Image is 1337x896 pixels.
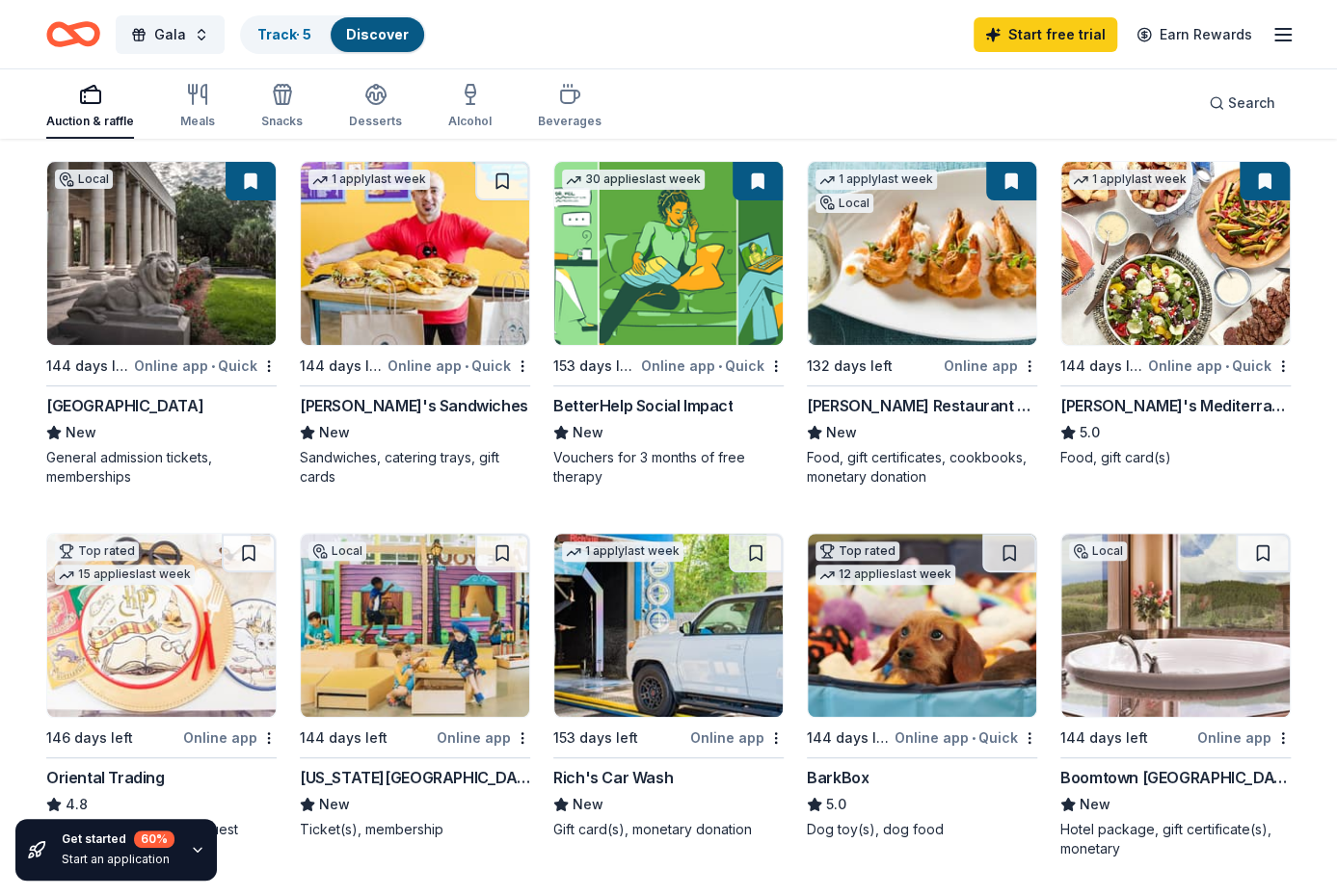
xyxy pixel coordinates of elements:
img: Image for Ralph Brennan Restaurant Group [808,162,1036,345]
a: Image for Ike's Sandwiches1 applylast week144 days leftOnline app•Quick[PERSON_NAME]'s Sandwiches... [300,161,530,487]
div: Hotel package, gift certificate(s), monetary [1060,820,1291,858]
img: Image for Boomtown New Orleans [1061,534,1290,717]
div: Online app [437,725,530,750]
div: Online app Quick [388,354,530,378]
a: Image for Boomtown New OrleansLocal144 days leftOnline appBoomtown [GEOGRAPHIC_DATA]NewHotel pack... [1060,533,1291,858]
button: Meals [180,75,215,139]
span: • [211,358,215,374]
a: Image for Louisiana Children's MuseumLocal144 days leftOnline app[US_STATE][GEOGRAPHIC_DATA]NewTi... [300,533,530,839]
div: Start an application [62,852,174,867]
div: 153 days left [553,726,638,750]
span: New [826,421,857,444]
button: Alcohol [448,75,492,139]
span: New [1080,793,1110,816]
div: Local [55,170,113,189]
span: 5.0 [1080,421,1100,444]
div: 144 days left [46,355,130,378]
a: Start free trial [974,17,1117,52]
div: 12 applies last week [816,565,955,585]
div: 144 days left [1060,355,1144,378]
div: Boomtown [GEOGRAPHIC_DATA] [1060,766,1291,789]
div: [US_STATE][GEOGRAPHIC_DATA] [300,766,530,789]
div: 1 apply last week [562,541,683,562]
div: Gift card(s), monetary donation [553,820,784,839]
img: Image for BarkBox [808,534,1036,717]
img: Image for New Orleans City Park [47,162,276,345]
div: [PERSON_NAME]'s Mediterranean Cafe [1060,394,1291,417]
div: General admission tickets, memberships [46,448,277,487]
a: Discover [346,26,409,42]
div: Get started [62,830,174,848]
div: Local [816,194,873,213]
div: Dog toy(s), dog food [807,820,1037,839]
span: 5.0 [826,793,846,816]
span: • [465,358,468,374]
div: Food, gift certificates, cookbooks, monetary donation [807,448,1037,487]
a: Image for Taziki's Mediterranean Cafe1 applylast week144 days leftOnline app•Quick[PERSON_NAME]'s... [1060,161,1291,467]
div: 30 applies last week [562,170,705,190]
span: New [573,793,603,816]
div: 132 days left [807,355,893,378]
span: • [1225,358,1229,374]
div: BarkBox [807,766,869,789]
div: Rich's Car Wash [553,766,673,789]
div: 144 days left [300,726,388,750]
div: Top rated [55,541,139,561]
div: Desserts [349,114,402,129]
div: Ticket(s), membership [300,820,530,839]
img: Image for BetterHelp Social Impact [554,162,783,345]
span: Search [1228,92,1275,115]
div: Oriental Trading [46,766,165,789]
a: Image for BetterHelp Social Impact30 applieslast week153 days leftOnline app•QuickBetterHelp Soci... [553,161,784,487]
button: Desserts [349,75,402,139]
button: Beverages [538,75,602,139]
div: Vouchers for 3 months of free therapy [553,448,784,487]
div: 60 % [134,830,174,848]
div: Snacks [261,114,303,129]
span: • [972,730,976,746]
a: Track· 5 [257,26,311,42]
button: Gala [116,15,225,54]
span: Gala [154,23,186,46]
span: New [319,793,350,816]
div: Beverages [538,114,602,129]
a: Image for Ralph Brennan Restaurant Group1 applylast weekLocal132 days leftOnline app[PERSON_NAME]... [807,161,1037,487]
div: Online app [944,354,1037,378]
div: 144 days left [300,355,384,378]
div: 146 days left [46,726,133,750]
button: Auction & raffle [46,75,134,139]
a: Earn Rewards [1125,17,1264,52]
a: Home [46,12,100,57]
div: Alcohol [448,114,492,129]
div: BetterHelp Social Impact [553,394,733,417]
div: Online app Quick [641,354,784,378]
a: Image for New Orleans City ParkLocal144 days leftOnline app•Quick[GEOGRAPHIC_DATA]NewGeneral admi... [46,161,277,487]
div: Online app [1197,725,1291,750]
a: Image for BarkBoxTop rated12 applieslast week144 days leftOnline app•QuickBarkBox5.0Dog toy(s), d... [807,533,1037,839]
div: Online app Quick [1148,354,1291,378]
div: Meals [180,114,215,129]
div: Local [308,541,366,561]
div: Food, gift card(s) [1060,448,1291,467]
a: Image for Oriental TradingTop rated15 applieslast week146 days leftOnline appOriental Trading4.8D... [46,533,277,839]
div: 15 applies last week [55,565,195,585]
div: Online app Quick [895,725,1037,750]
div: Online app [183,725,277,750]
img: Image for Ike's Sandwiches [301,162,529,345]
div: Sandwiches, catering trays, gift cards [300,448,530,487]
div: [PERSON_NAME] Restaurant Group [807,394,1037,417]
span: New [573,421,603,444]
span: New [319,421,350,444]
div: 1 apply last week [816,170,937,190]
div: [PERSON_NAME]'s Sandwiches [300,394,528,417]
button: Snacks [261,75,303,139]
span: • [718,358,722,374]
img: Image for Louisiana Children's Museum [301,534,529,717]
div: Auction & raffle [46,114,134,129]
div: 1 apply last week [1069,170,1190,190]
div: 144 days left [807,726,891,750]
span: New [66,421,96,444]
div: 144 days left [1060,726,1148,750]
img: Image for Rich's Car Wash [554,534,783,717]
div: [GEOGRAPHIC_DATA] [46,394,203,417]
